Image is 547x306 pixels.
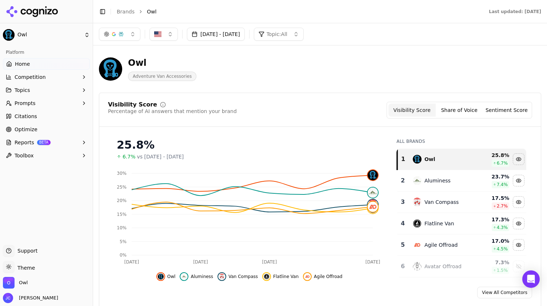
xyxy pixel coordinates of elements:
div: 6 [400,262,406,271]
span: Support [15,247,37,254]
tspan: 10% [117,225,127,230]
span: Optimize [15,126,37,133]
span: vs [DATE] - [DATE] [137,153,184,160]
button: Show avatar offroad data [513,261,524,272]
tr: 6avatar offroadAvatar Offroad7.3%1.5%Show avatar offroad data [397,256,526,277]
tspan: 0% [120,253,127,258]
span: Adventure Van Accessories [128,72,196,81]
img: agile offroad [368,202,378,212]
button: Open organization switcher [3,277,28,289]
span: 4.5 % [497,246,508,252]
img: Jeff Clemishaw [3,293,13,303]
span: 6.7 % [497,160,508,166]
button: [DATE] - [DATE] [187,28,245,41]
span: Topic: All [267,31,287,38]
button: Sentiment Score [483,104,530,117]
button: Visibility Score [388,104,436,117]
span: Topics [15,86,30,94]
tr: 2aluminessAluminess23.7%7.4%Hide aluminess data [397,170,526,192]
span: Citations [15,113,37,120]
a: Brands [117,9,135,15]
tspan: [DATE] [193,259,208,265]
div: 25.8 % [476,152,509,159]
span: Toolbox [15,152,34,159]
button: Hide agile offroad data [303,272,342,281]
tspan: [DATE] [124,259,139,265]
span: Prompts [15,100,36,107]
button: Share of Voice [436,104,483,117]
div: Flatline Van [424,220,454,227]
div: Van Compass [424,198,459,206]
button: Topics [3,84,90,96]
span: Agile Offroad [314,274,342,279]
button: Competition [3,71,90,83]
tr: 5agile offroadAgile Offroad17.0%4.5%Hide agile offroad data [397,234,526,256]
tspan: [DATE] [262,259,277,265]
span: Flatline Van [273,274,299,279]
tspan: 15% [117,212,127,217]
div: Visibility Score [108,102,157,108]
span: 7.4 % [497,182,508,188]
img: aluminess [368,188,378,198]
div: Percentage of AI answers that mention your brand [108,108,237,115]
div: Data table [396,149,526,277]
a: Optimize [3,124,90,135]
img: aluminess [181,274,187,279]
div: 4 [400,219,406,228]
span: Competition [15,73,46,81]
a: View All Competitors [477,287,532,298]
div: 17.0 % [476,237,509,245]
span: 6.7% [123,153,136,160]
img: Owl [99,57,122,81]
img: owl [413,155,422,164]
span: 1.5 % [497,267,508,273]
button: Hide aluminess data [180,272,213,281]
span: Reports [15,139,34,146]
tr: 1owlOwl25.8%6.7%Hide owl data [397,149,526,170]
div: 25.8% [117,138,382,152]
div: 2 [400,176,406,185]
button: ReportsBETA [3,137,90,148]
div: 17.3 % [476,216,509,223]
tr: 4flatline vanFlatline Van17.3%4.3%Hide flatline van data [397,213,526,234]
button: Hide aluminess data [513,175,524,186]
tspan: 20% [117,198,127,203]
img: van compass [219,274,225,279]
button: Hide owl data [156,272,176,281]
div: Aluminess [424,177,451,184]
span: Theme [15,265,35,271]
button: Hide agile offroad data [513,239,524,251]
img: aluminess [413,176,422,185]
img: owl [158,274,164,279]
button: Hide van compass data [217,272,258,281]
img: agile offroad [304,274,310,279]
img: van compass [413,198,422,206]
img: agile offroad [413,241,422,249]
span: Owl [17,32,81,38]
div: 1 [401,155,406,164]
img: van compass [368,200,378,210]
span: BETA [37,140,51,145]
img: Owl [3,29,15,41]
span: Aluminess [191,274,213,279]
div: 5 [400,241,406,249]
button: Open user button [3,293,58,303]
img: United States [154,31,161,38]
span: Owl [19,279,28,286]
img: owl [368,170,378,180]
span: 4.3 % [497,225,508,230]
button: Toolbox [3,150,90,161]
div: Agile Offroad [424,241,458,249]
img: flatline van [264,274,269,279]
div: Avatar Offroad [424,263,462,270]
span: Van Compass [228,274,258,279]
div: 17.5 % [476,194,509,202]
div: 3 [400,198,406,206]
nav: breadcrumb [117,8,474,15]
button: Hide owl data [513,153,524,165]
img: flatline van [413,219,422,228]
div: 7.3 % [476,259,509,266]
div: Platform [3,47,90,58]
span: Owl [167,274,176,279]
tspan: [DATE] [366,259,380,265]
